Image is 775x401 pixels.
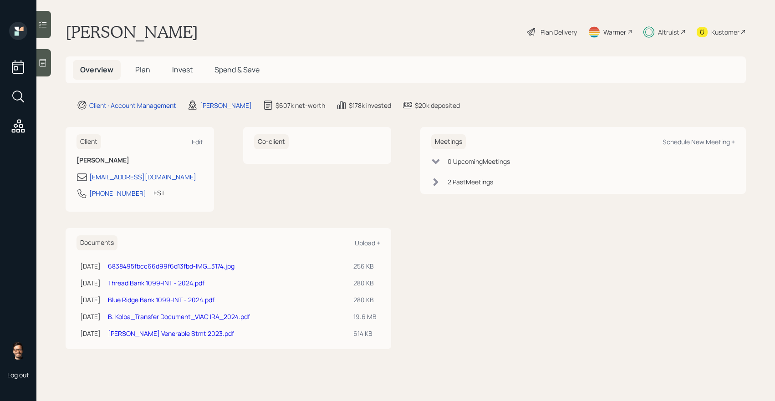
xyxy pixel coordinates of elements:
[214,65,260,75] span: Spend & Save
[89,172,196,182] div: [EMAIL_ADDRESS][DOMAIN_NAME]
[192,137,203,146] div: Edit
[353,329,377,338] div: 614 KB
[153,188,165,198] div: EST
[353,295,377,305] div: 280 KB
[80,312,101,321] div: [DATE]
[355,239,380,247] div: Upload +
[80,261,101,271] div: [DATE]
[353,278,377,288] div: 280 KB
[658,27,679,37] div: Altruist
[172,65,193,75] span: Invest
[663,137,735,146] div: Schedule New Meeting +
[108,329,234,338] a: [PERSON_NAME] Venerable Stmt 2023.pdf
[76,235,117,250] h6: Documents
[135,65,150,75] span: Plan
[448,177,493,187] div: 2 Past Meeting s
[431,134,466,149] h6: Meetings
[108,312,250,321] a: B. Kolba_Transfer Document_VIAC IRA_2024.pdf
[76,134,101,149] h6: Client
[275,101,325,110] div: $607k net-worth
[603,27,626,37] div: Warmer
[200,101,252,110] div: [PERSON_NAME]
[108,295,214,304] a: Blue Ridge Bank 1099-INT - 2024.pdf
[108,262,235,270] a: 6838495fbcc66d99f6d13fbd-IMG_3174.jpg
[80,65,113,75] span: Overview
[353,312,377,321] div: 19.6 MB
[448,157,510,166] div: 0 Upcoming Meeting s
[353,261,377,271] div: 256 KB
[349,101,391,110] div: $178k invested
[7,371,29,379] div: Log out
[76,157,203,164] h6: [PERSON_NAME]
[108,279,204,287] a: Thread Bank 1099-INT - 2024.pdf
[254,134,289,149] h6: Co-client
[80,278,101,288] div: [DATE]
[89,101,176,110] div: Client · Account Management
[711,27,739,37] div: Kustomer
[540,27,577,37] div: Plan Delivery
[415,101,460,110] div: $20k deposited
[66,22,198,42] h1: [PERSON_NAME]
[89,188,146,198] div: [PHONE_NUMBER]
[80,329,101,338] div: [DATE]
[9,341,27,360] img: sami-boghos-headshot.png
[80,295,101,305] div: [DATE]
